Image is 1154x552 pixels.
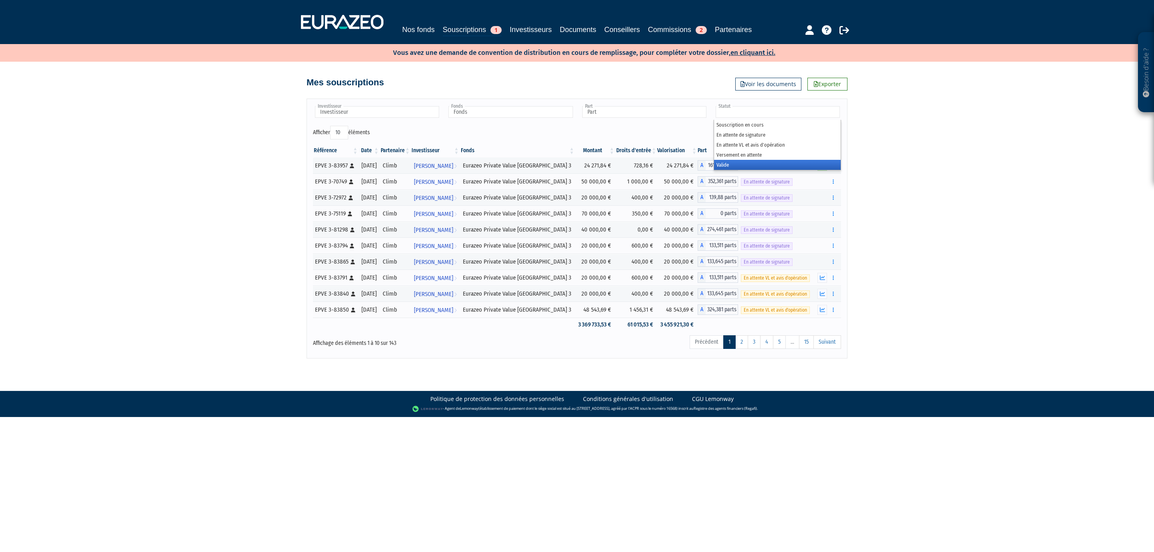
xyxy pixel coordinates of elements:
td: 20 000,00 € [657,286,698,302]
i: Voir l'investisseur [454,159,457,173]
td: 1 000,00 € [615,173,657,189]
div: Eurazeo Private Value [GEOGRAPHIC_DATA] 3 [463,242,573,250]
a: [PERSON_NAME] [411,270,460,286]
div: Eurazeo Private Value [GEOGRAPHIC_DATA] 3 [463,258,573,266]
td: Climb [380,205,411,222]
td: Climb [380,270,411,286]
span: 139,88 parts [706,192,738,203]
span: A [698,288,706,299]
a: Conseillers [604,24,640,35]
div: [DATE] [361,161,377,170]
td: Climb [380,189,411,205]
td: 40 000,00 € [575,222,615,238]
img: logo-lemonway.png [412,405,443,413]
th: Valorisation: activer pour trier la colonne par ordre croissant [657,144,698,157]
a: 3 [748,335,761,349]
span: En attente VL et avis d'opération [741,306,810,314]
th: Investisseur: activer pour trier la colonne par ordre croissant [411,144,460,157]
span: 324,381 parts [706,304,738,315]
span: En attente de signature [741,258,793,266]
span: En attente VL et avis d'opération [741,274,810,282]
td: 20 000,00 € [575,238,615,254]
a: [PERSON_NAME] [411,205,460,222]
span: 161,597 parts [706,160,738,171]
div: EPVE 3-75119 [315,210,356,218]
h4: Mes souscriptions [307,78,384,87]
th: Date: activer pour trier la colonne par ordre croissant [359,144,380,157]
div: EPVE 3-83794 [315,242,356,250]
i: [Français] Personne physique [351,292,355,296]
i: Voir l'investisseur [454,239,457,254]
span: A [698,208,706,219]
div: Eurazeo Private Value [GEOGRAPHIC_DATA] 3 [463,210,573,218]
td: Climb [380,173,411,189]
td: 61 015,53 € [615,318,657,332]
td: Climb [380,286,411,302]
span: En attente VL et avis d'opération [741,290,810,298]
a: 1 [723,335,736,349]
span: A [698,176,706,187]
div: A - Eurazeo Private Value Europe 3 [698,288,738,299]
i: [Français] Personne physique [349,195,353,200]
div: EPVE 3-83791 [315,274,356,282]
div: A - Eurazeo Private Value Europe 3 [698,256,738,267]
div: EPVE 3-83957 [315,161,356,170]
div: A - Eurazeo Private Value Europe 3 [698,192,738,203]
a: [PERSON_NAME] [411,189,460,205]
li: Souscription en cours [714,120,841,130]
td: 600,00 € [615,270,657,286]
td: 600,00 € [615,238,657,254]
a: Nos fonds [402,24,435,35]
div: EPVE 3-72972 [315,193,356,202]
td: 20 000,00 € [575,270,615,286]
div: EPVE 3-83850 [315,306,356,314]
span: A [698,160,706,171]
div: Eurazeo Private Value [GEOGRAPHIC_DATA] 3 [463,177,573,186]
td: Climb [380,238,411,254]
div: Eurazeo Private Value [GEOGRAPHIC_DATA] 3 [463,306,573,314]
div: Eurazeo Private Value [GEOGRAPHIC_DATA] 3 [463,226,573,234]
span: A [698,192,706,203]
span: 133,645 parts [706,288,738,299]
a: Exporter [807,78,847,91]
a: 4 [760,335,773,349]
div: [DATE] [361,258,377,266]
i: [Français] Personne physique [351,260,355,264]
div: A - Eurazeo Private Value Europe 3 [698,224,738,235]
td: 48 543,69 € [575,302,615,318]
i: [Français] Personne physique [348,212,352,216]
td: 20 000,00 € [575,286,615,302]
span: [PERSON_NAME] [414,271,453,286]
i: [Français] Personne physique [349,179,353,184]
i: Voir l'investisseur [454,303,457,318]
td: 50 000,00 € [657,173,698,189]
td: Climb [380,254,411,270]
td: 20 000,00 € [657,270,698,286]
a: Investisseurs [510,24,552,35]
a: [PERSON_NAME] [411,302,460,318]
span: 0 parts [706,208,738,219]
span: A [698,256,706,267]
a: CGU Lemonway [692,395,734,403]
div: A - Eurazeo Private Value Europe 3 [698,304,738,315]
div: A - Eurazeo Private Value Europe 3 [698,160,738,171]
span: En attente de signature [741,210,793,218]
span: [PERSON_NAME] [414,191,453,205]
a: Suivant [813,335,841,349]
td: 70 000,00 € [575,205,615,222]
div: [DATE] [361,226,377,234]
span: A [698,240,706,251]
td: 1 456,31 € [615,302,657,318]
span: [PERSON_NAME] [414,223,453,238]
a: 5 [773,335,786,349]
i: Voir l'investisseur [454,175,457,189]
td: 24 271,84 € [575,157,615,173]
td: 48 543,69 € [657,302,698,318]
td: Climb [380,222,411,238]
label: Afficher éléments [313,126,370,139]
a: Souscriptions1 [443,24,502,36]
td: 3 369 733,53 € [575,318,615,332]
div: EPVE 3-70749 [315,177,356,186]
span: En attente de signature [741,178,793,186]
a: Conditions générales d'utilisation [583,395,673,403]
